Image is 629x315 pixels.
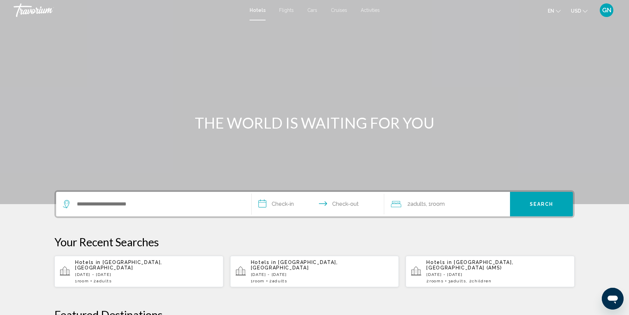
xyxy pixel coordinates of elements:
iframe: Button to launch messaging window [602,288,624,310]
span: [GEOGRAPHIC_DATA], [GEOGRAPHIC_DATA] (AMS) [426,260,513,270]
span: 2 [269,279,287,283]
span: Adults [410,201,426,207]
span: Children [472,279,491,283]
span: [GEOGRAPHIC_DATA], [GEOGRAPHIC_DATA] [75,260,162,270]
a: Cruises [331,7,347,13]
span: Hotels in [75,260,101,265]
p: [DATE] - [DATE] [251,272,394,277]
span: Adults [451,279,466,283]
h1: THE WORLD IS WAITING FOR YOU [187,114,442,132]
button: Hotels in [GEOGRAPHIC_DATA], [GEOGRAPHIC_DATA][DATE] - [DATE]1Room2Adults [54,255,223,287]
span: USD [571,8,581,14]
button: Travelers: 2 adults, 0 children [384,192,510,216]
button: Hotels in [GEOGRAPHIC_DATA], [GEOGRAPHIC_DATA] (AMS)[DATE] - [DATE]2rooms3Adults, 2Children [406,255,575,287]
span: Adults [272,279,287,283]
span: Hotels in [426,260,452,265]
span: Hotels in [251,260,276,265]
span: Room [431,201,445,207]
a: Cars [307,7,317,13]
button: Change currency [571,6,588,16]
p: [DATE] - [DATE] [75,272,218,277]
a: Hotels [250,7,266,13]
span: 3 [448,279,466,283]
span: , 2 [466,279,492,283]
button: User Menu [598,3,615,17]
a: Travorium [14,3,243,17]
button: Change language [548,6,561,16]
span: en [548,8,554,14]
span: Room [78,279,89,283]
button: Search [510,192,573,216]
p: Your Recent Searches [54,235,575,249]
span: 2 [426,279,443,283]
span: , 1 [426,199,445,209]
span: Search [530,202,554,207]
button: Check in and out dates [252,192,384,216]
span: Adults [97,279,112,283]
div: Search widget [56,192,573,216]
p: [DATE] - [DATE] [426,272,569,277]
span: 2 [93,279,112,283]
button: Hotels in [GEOGRAPHIC_DATA], [GEOGRAPHIC_DATA][DATE] - [DATE]1Room2Adults [230,255,399,287]
span: 1 [251,279,265,283]
span: 2 [407,199,426,209]
span: GN [602,7,611,14]
a: Activities [361,7,380,13]
span: 1 [75,279,89,283]
span: [GEOGRAPHIC_DATA], [GEOGRAPHIC_DATA] [251,260,338,270]
span: Room [253,279,265,283]
a: Flights [279,7,294,13]
span: rooms [429,279,443,283]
